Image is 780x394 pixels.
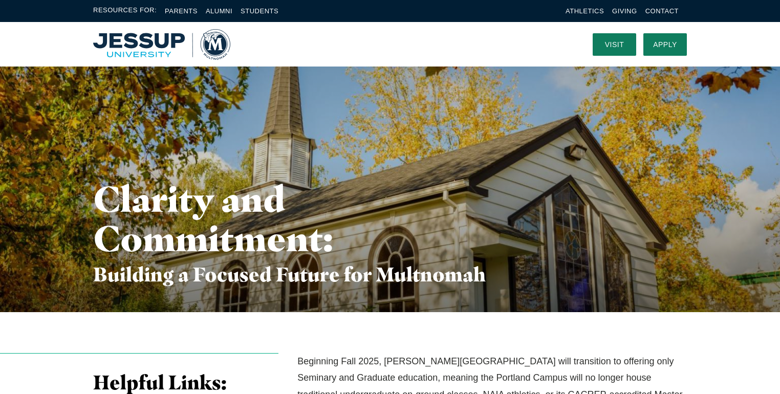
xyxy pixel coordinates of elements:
[93,263,489,287] h3: Building a Focused Future for Multnomah
[93,5,157,17] span: Resources For:
[643,33,687,56] a: Apply
[241,7,278,15] a: Students
[612,7,637,15] a: Giving
[165,7,198,15] a: Parents
[645,7,679,15] a: Contact
[566,7,604,15] a: Athletics
[206,7,232,15] a: Alumni
[93,179,330,258] h1: Clarity and Commitment:
[93,29,230,60] a: Home
[593,33,636,56] a: Visit
[93,29,230,60] img: Multnomah University Logo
